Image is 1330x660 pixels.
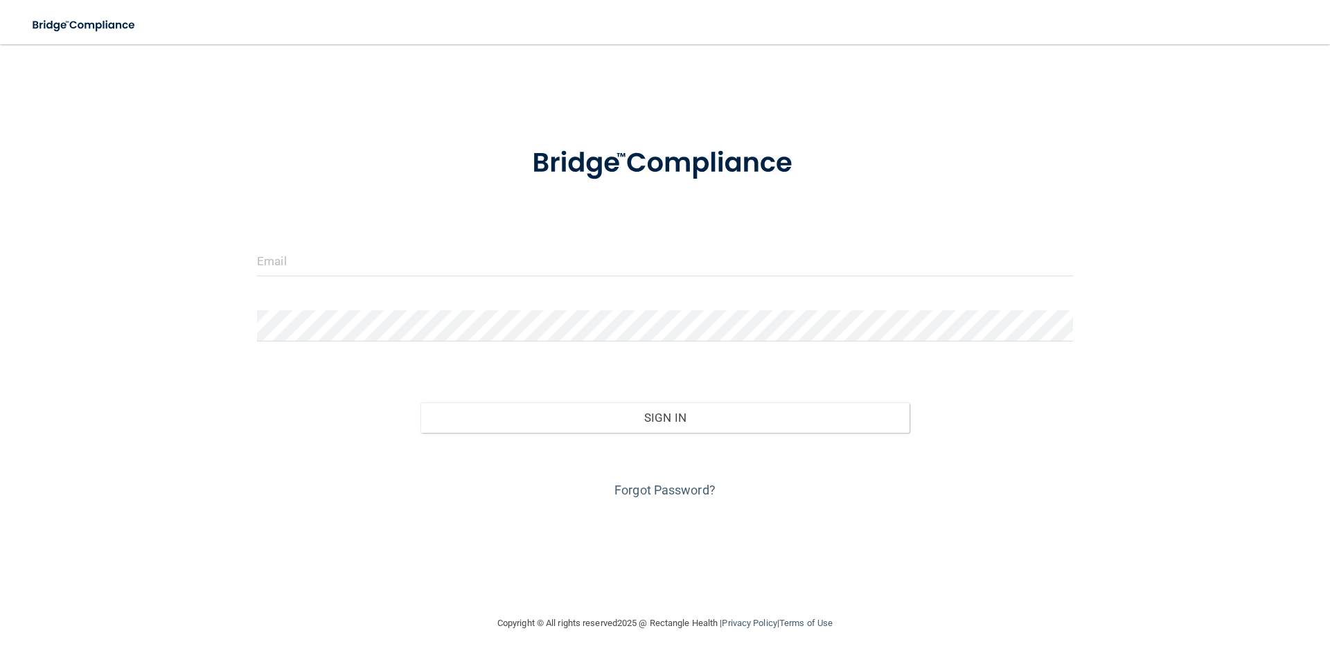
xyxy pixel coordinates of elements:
[504,127,826,199] img: bridge_compliance_login_screen.278c3ca4.svg
[779,618,833,628] a: Terms of Use
[257,245,1073,276] input: Email
[412,601,918,645] div: Copyright © All rights reserved 2025 @ Rectangle Health | |
[614,483,716,497] a: Forgot Password?
[722,618,777,628] a: Privacy Policy
[420,402,910,433] button: Sign In
[21,11,148,39] img: bridge_compliance_login_screen.278c3ca4.svg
